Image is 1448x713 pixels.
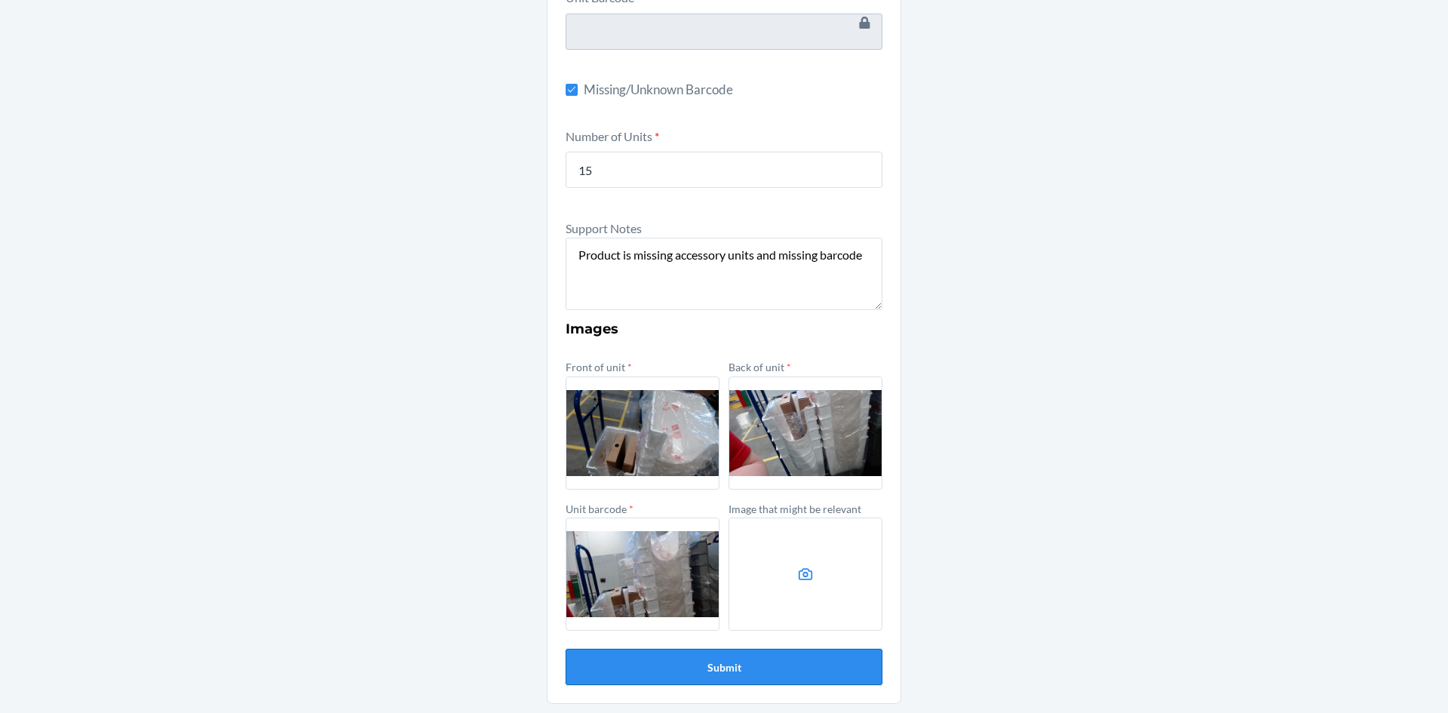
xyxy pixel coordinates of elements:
button: Submit [566,649,882,685]
label: Support Notes [566,221,642,235]
label: Unit barcode [566,502,633,515]
h3: Images [566,319,882,339]
label: Number of Units [566,129,659,143]
label: Image that might be relevant [729,502,861,515]
span: Missing/Unknown Barcode [584,80,882,100]
label: Back of unit [729,361,791,373]
label: Front of unit [566,361,632,373]
input: Missing/Unknown Barcode [566,84,578,96]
